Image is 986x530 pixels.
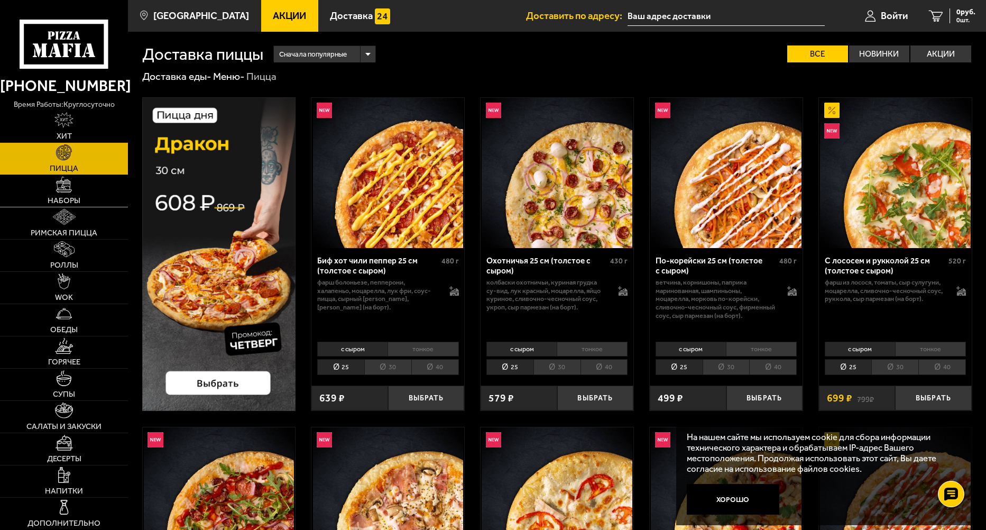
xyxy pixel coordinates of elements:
input: Ваш адрес доставки [628,6,825,26]
li: 30 [533,359,580,376]
span: Сначала популярные [279,44,347,64]
a: НовинкаБиф хот чили пеппер 25 см (толстое с сыром) [311,98,464,249]
span: Хит [57,132,72,140]
li: 40 [749,359,797,376]
li: 30 [364,359,411,376]
span: Супы [53,390,75,398]
span: 579 ₽ [489,393,514,403]
p: ветчина, корнишоны, паприка маринованная, шампиньоны, моцарелла, морковь по-корейски, сливочно-че... [656,278,777,319]
li: 25 [656,359,703,376]
span: Роллы [50,261,78,269]
div: По-корейски 25 см (толстое с сыром) [656,256,777,276]
span: 0 шт. [956,17,975,23]
span: 430 г [610,257,628,266]
span: Римская пицца [31,229,97,237]
li: 25 [486,359,533,376]
li: 25 [317,359,364,376]
img: Биф хот чили пеппер 25 см (толстое с сыром) [313,98,464,249]
span: Войти [881,11,908,21]
button: Выбрать [726,386,803,411]
s: 799 ₽ [857,393,874,403]
label: Все [787,45,848,62]
img: По-корейски 25 см (толстое с сыром) [651,98,801,249]
span: 699 ₽ [827,393,852,403]
img: Новинка [148,432,163,447]
li: тонкое [557,342,628,357]
li: с сыром [317,342,388,357]
img: Новинка [317,432,332,447]
li: 25 [825,359,872,376]
span: Обеды [50,326,78,334]
span: Горячее [48,358,80,366]
span: Салаты и закуски [26,423,102,431]
img: Новинка [655,432,670,447]
img: С лососем и рукколой 25 см (толстое с сыром) [820,98,971,249]
img: 15daf4d41897b9f0e9f617042186c801.svg [375,8,390,24]
img: Новинка [824,123,840,139]
button: Выбрать [388,386,464,411]
label: Новинки [849,45,910,62]
li: тонкое [388,342,458,357]
a: Доставка еды- [142,70,211,83]
p: фарш болоньезе, пепперони, халапеньо, моцарелла, лук фри, соус-пицца, сырный [PERSON_NAME], [PERS... [317,278,439,311]
span: Напитки [45,487,83,495]
img: Новинка [486,432,501,447]
a: НовинкаПо-корейски 25 см (толстое с сыром) [650,98,803,249]
img: Новинка [317,103,332,118]
span: Десерты [47,455,81,463]
button: Хорошо [687,484,779,515]
img: Новинка [655,103,670,118]
a: АкционныйНовинкаС лососем и рукколой 25 см (толстое с сыром) [819,98,972,249]
span: 499 ₽ [658,393,683,403]
li: тонкое [895,342,966,357]
div: Охотничья 25 см (толстое с сыром) [486,256,607,276]
span: Пицца [50,165,78,172]
span: Дополнительно [27,519,100,527]
span: 480 г [779,257,797,266]
p: На нашем сайте мы используем cookie для сбора информации технического характера и обрабатываем IP... [687,432,956,474]
span: Наборы [48,197,80,205]
span: 520 г [948,257,966,266]
a: Меню- [213,70,245,83]
div: С лососем и рукколой 25 см (толстое с сыром) [825,256,946,276]
li: тонкое [726,342,797,357]
button: Выбрать [557,386,633,411]
span: [GEOGRAPHIC_DATA] [153,11,249,21]
img: Охотничья 25 см (толстое с сыром) [482,98,632,249]
span: 480 г [441,257,459,266]
li: с сыром [656,342,726,357]
p: колбаски охотничьи, куриная грудка су-вид, лук красный, моцарелла, яйцо куриное, сливочно-чесночн... [486,278,608,311]
span: Доставить по адресу: [526,11,628,21]
li: 40 [918,359,966,376]
li: 40 [580,359,628,376]
li: 30 [871,359,918,376]
span: 639 ₽ [319,393,345,403]
li: 40 [411,359,459,376]
span: 0 руб. [956,8,975,16]
span: WOK [55,294,73,301]
div: Пицца [246,70,277,83]
li: с сыром [486,342,557,357]
span: Доставка [330,11,373,21]
h1: Доставка пиццы [142,46,263,62]
button: Выбрать [895,386,971,411]
li: 30 [703,359,750,376]
img: Новинка [486,103,501,118]
p: фарш из лосося, томаты, сыр сулугуни, моцарелла, сливочно-чесночный соус, руккола, сыр пармезан (... [825,278,946,303]
img: Акционный [824,103,840,118]
label: Акции [910,45,971,62]
a: НовинкаОхотничья 25 см (толстое с сыром) [481,98,633,249]
span: Акции [273,11,306,21]
li: с сыром [825,342,895,357]
div: Биф хот чили пеппер 25 см (толстое с сыром) [317,256,438,276]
